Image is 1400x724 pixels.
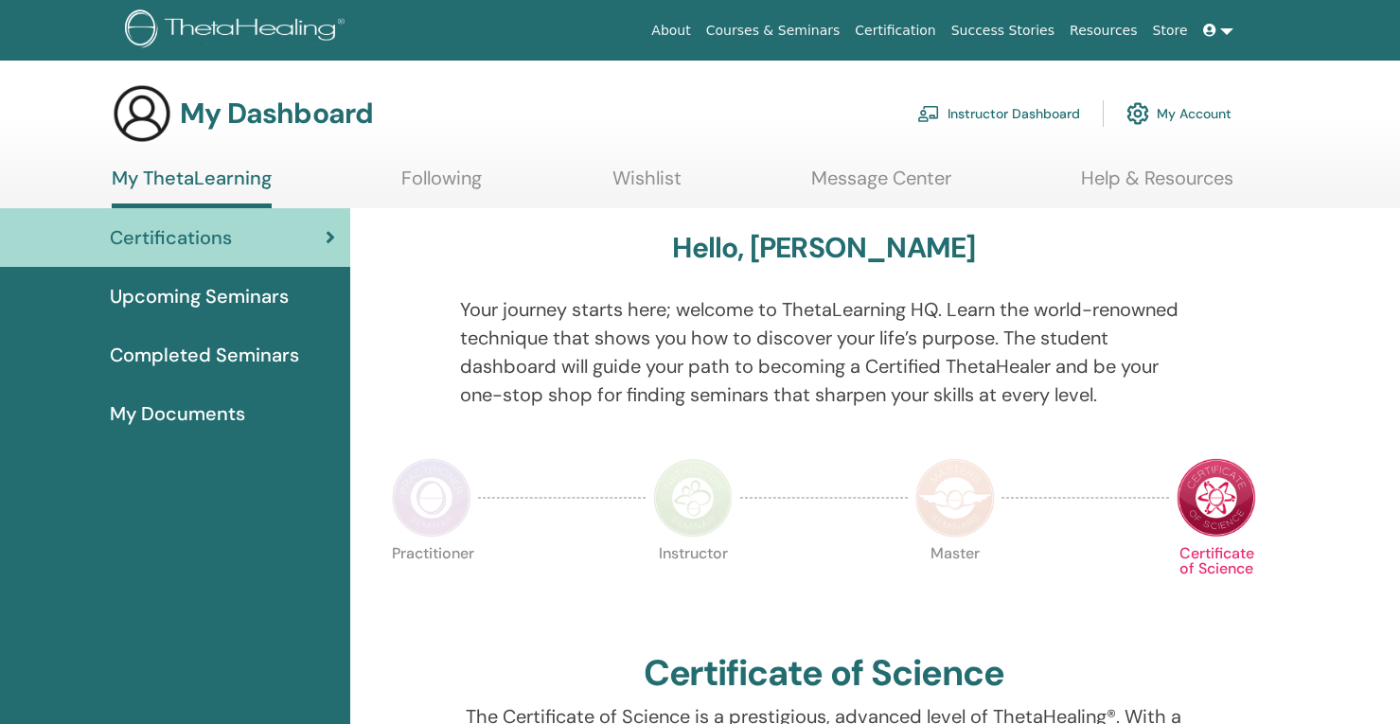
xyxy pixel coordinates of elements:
[112,83,172,144] img: generic-user-icon.jpg
[917,105,940,122] img: chalkboard-teacher.svg
[915,458,995,538] img: Master
[644,652,1005,696] h2: Certificate of Science
[392,546,471,626] p: Practitioner
[460,295,1188,409] p: Your journey starts here; welcome to ThetaLearning HQ. Learn the world-renowned technique that sh...
[1177,546,1256,626] p: Certificate of Science
[110,399,245,428] span: My Documents
[1081,167,1233,203] a: Help & Resources
[180,97,373,131] h3: My Dashboard
[811,167,951,203] a: Message Center
[392,458,471,538] img: Practitioner
[644,13,698,48] a: About
[125,9,351,52] img: logo.png
[1062,13,1145,48] a: Resources
[401,167,482,203] a: Following
[915,546,995,626] p: Master
[1126,93,1232,134] a: My Account
[653,458,733,538] img: Instructor
[944,13,1062,48] a: Success Stories
[653,546,733,626] p: Instructor
[110,341,299,369] span: Completed Seminars
[612,167,682,203] a: Wishlist
[1126,97,1149,130] img: cog.svg
[1145,13,1196,48] a: Store
[112,167,272,208] a: My ThetaLearning
[847,13,943,48] a: Certification
[699,13,848,48] a: Courses & Seminars
[672,231,975,265] h3: Hello, [PERSON_NAME]
[110,282,289,310] span: Upcoming Seminars
[1177,458,1256,538] img: Certificate of Science
[110,223,232,252] span: Certifications
[917,93,1080,134] a: Instructor Dashboard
